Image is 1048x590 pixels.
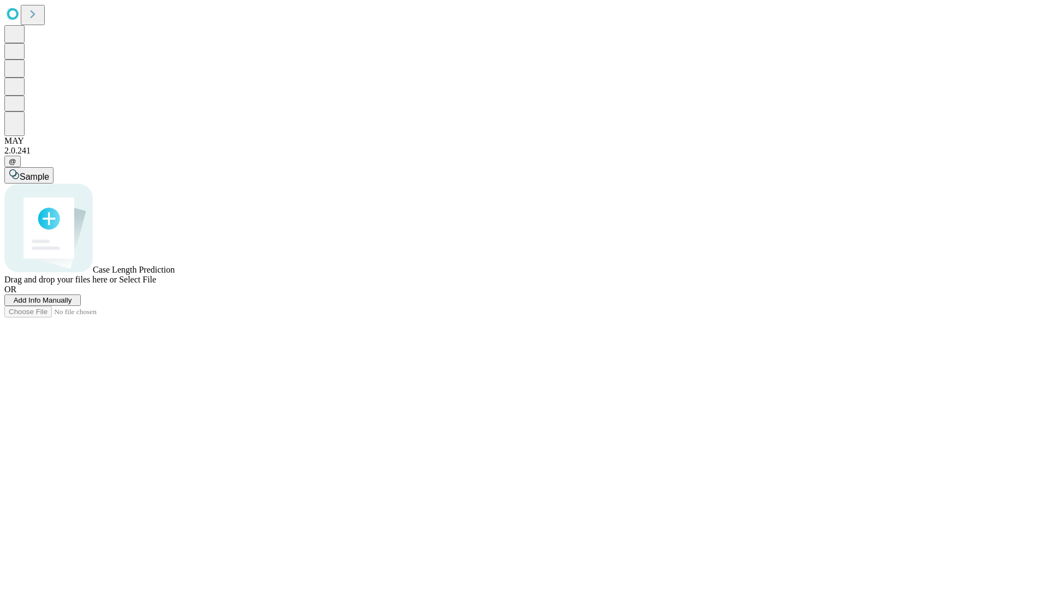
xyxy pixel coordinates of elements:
span: Sample [20,172,49,181]
button: @ [4,156,21,167]
span: @ [9,157,16,166]
button: Sample [4,167,53,184]
span: Add Info Manually [14,296,72,304]
div: 2.0.241 [4,146,1044,156]
div: MAY [4,136,1044,146]
span: OR [4,285,16,294]
span: Case Length Prediction [93,265,175,274]
button: Add Info Manually [4,294,81,306]
span: Drag and drop your files here or [4,275,117,284]
span: Select File [119,275,156,284]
